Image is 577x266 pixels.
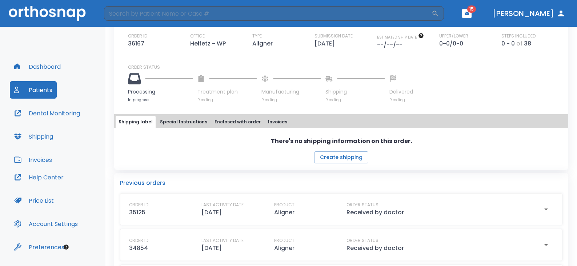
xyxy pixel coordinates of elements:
div: Tooltip anchor [63,244,69,250]
p: Received by doctor [346,244,404,253]
span: The date will be available after approving treatment plan [377,35,424,40]
p: 0-0/0-0 [439,39,466,48]
p: ORDER ID [129,202,148,208]
p: OFFICE [190,33,205,39]
p: 35125 [129,208,145,217]
span: 15 [467,5,476,13]
p: Pending [325,97,385,103]
p: PRODUCT [274,237,294,244]
p: LAST ACTIVITY DATE [201,237,244,244]
p: ORDER ID [128,33,147,39]
img: Orthosnap [9,6,86,21]
input: Search by Patient Name or Case # [104,6,432,21]
button: Shipping [10,128,57,145]
p: Manufacturing [261,88,321,96]
p: STEPS INCLUDED [501,33,536,39]
p: In progress [128,97,193,103]
p: Shipping [325,88,385,96]
p: Aligner [274,244,294,253]
p: Pending [389,97,413,103]
button: Special Instructions [157,116,210,128]
p: [DATE] [201,208,222,217]
button: Invoices [10,151,56,168]
p: PRODUCT [274,202,294,208]
p: UPPER/LOWER [439,33,468,39]
button: Invoices [265,116,290,128]
button: Help Center [10,168,68,186]
button: Preferences [10,238,69,256]
p: ORDER ID [129,237,148,244]
p: There's no shipping information on this order. [271,137,412,146]
button: Enclosed with order [212,116,264,128]
p: [DATE] [201,244,222,253]
button: Account Settings [10,215,82,233]
p: 38 [524,39,531,48]
button: Dental Monitoring [10,104,84,122]
button: Dashboard [10,58,65,75]
div: tabs [116,116,567,128]
button: Create shipping [314,151,368,163]
p: Heifetz - WP [190,39,229,48]
button: Patients [10,81,57,99]
p: SUBMISSION DATE [314,33,353,39]
p: of [516,39,522,48]
p: Pending [261,97,321,103]
p: Previous orders [120,179,562,187]
p: [DATE] [314,39,338,48]
p: 36167 [128,39,147,48]
p: LAST ACTIVITY DATE [201,202,244,208]
p: Processing [128,88,193,96]
button: [PERSON_NAME] [490,7,568,20]
p: 34854 [129,244,148,253]
p: Received by doctor [346,208,404,217]
p: Pending [197,97,257,103]
button: Shipping label [116,116,156,128]
button: Price List [10,192,58,209]
p: ORDER STATUS [346,202,378,208]
p: Aligner [274,208,294,217]
p: ORDER STATUS [346,237,378,244]
p: --/--/-- [377,41,405,49]
p: 0 - 0 [501,39,515,48]
p: ORDER STATUS [128,64,563,71]
p: TYPE [252,33,262,39]
p: Delivered [389,88,413,96]
p: Treatment plan [197,88,257,96]
p: Aligner [252,39,276,48]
